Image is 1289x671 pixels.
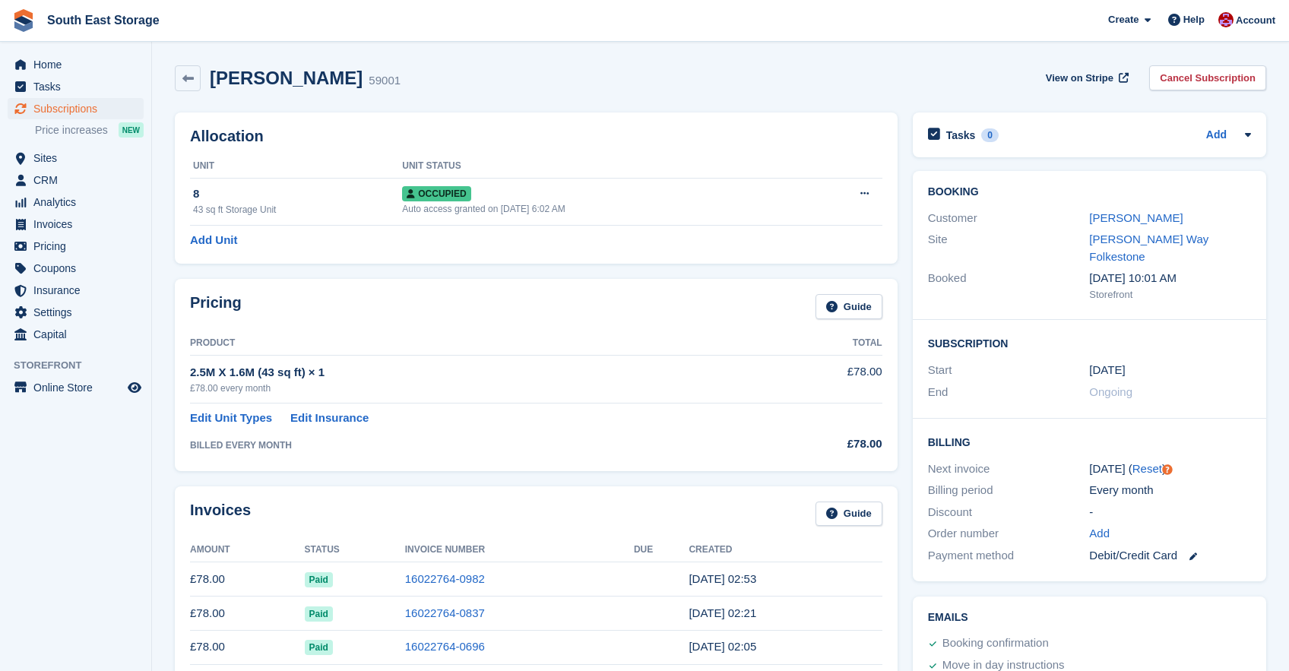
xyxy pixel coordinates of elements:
div: Auto access granted on [DATE] 6:02 AM [402,202,803,216]
div: 59001 [369,72,401,90]
a: menu [8,54,144,75]
div: [DATE] ( ) [1089,461,1251,478]
td: £78.00 [769,355,882,403]
div: Discount [928,504,1090,521]
th: Unit [190,154,402,179]
a: Add [1089,525,1110,543]
div: £78.00 every month [190,381,769,395]
div: Booking confirmation [942,635,1049,653]
span: CRM [33,169,125,191]
td: £78.00 [190,630,305,664]
a: menu [8,236,144,257]
span: Occupied [402,186,470,201]
a: menu [8,169,144,191]
span: View on Stripe [1046,71,1113,86]
span: Sites [33,147,125,169]
a: menu [8,280,144,301]
h2: Billing [928,434,1251,449]
a: menu [8,214,144,235]
span: Price increases [35,123,108,138]
a: Add [1206,127,1227,144]
h2: Allocation [190,128,882,145]
span: Home [33,54,125,75]
div: Next invoice [928,461,1090,478]
th: Due [634,538,689,562]
a: menu [8,302,144,323]
span: Help [1183,12,1205,27]
th: Unit Status [402,154,803,179]
img: Roger Norris [1218,12,1234,27]
th: Status [305,538,405,562]
time: 2024-11-01 01:00:00 UTC [1089,362,1125,379]
span: Analytics [33,191,125,213]
a: Cancel Subscription [1149,65,1266,90]
a: [PERSON_NAME] [1089,211,1183,224]
th: Created [689,538,882,562]
div: Payment method [928,547,1090,565]
div: Debit/Credit Card [1089,547,1251,565]
span: Tasks [33,76,125,97]
h2: Booking [928,186,1251,198]
a: 16022764-0982 [405,572,485,585]
h2: Subscription [928,335,1251,350]
a: menu [8,258,144,279]
div: Booked [928,270,1090,302]
a: Price increases NEW [35,122,144,138]
div: Site [928,231,1090,265]
span: Paid [305,640,333,655]
a: menu [8,324,144,345]
a: View on Stripe [1040,65,1132,90]
span: Insurance [33,280,125,301]
div: - [1089,504,1251,521]
span: Storefront [14,358,151,373]
th: Product [190,331,769,356]
a: Guide [816,502,882,527]
div: NEW [119,122,144,138]
a: Guide [816,294,882,319]
a: menu [8,147,144,169]
td: £78.00 [190,562,305,597]
div: End [928,384,1090,401]
h2: Invoices [190,502,251,527]
h2: Pricing [190,294,242,319]
a: Preview store [125,378,144,397]
div: Start [928,362,1090,379]
img: stora-icon-8386f47178a22dfd0bd8f6a31ec36ba5ce8667c1dd55bd0f319d3a0aa187defe.svg [12,9,35,32]
td: £78.00 [190,597,305,631]
div: Tooltip anchor [1161,463,1174,476]
span: Pricing [33,236,125,257]
h2: [PERSON_NAME] [210,68,363,88]
a: Edit Unit Types [190,410,272,427]
a: [PERSON_NAME] Way Folkestone [1089,233,1208,263]
div: Every month [1089,482,1251,499]
span: Ongoing [1089,385,1132,398]
div: Order number [928,525,1090,543]
span: Coupons [33,258,125,279]
a: 16022764-0696 [405,640,485,653]
th: Amount [190,538,305,562]
th: Total [769,331,882,356]
h2: Tasks [946,128,976,142]
time: 2025-06-01 01:05:45 UTC [689,640,756,653]
div: Customer [928,210,1090,227]
a: Edit Insurance [290,410,369,427]
a: South East Storage [41,8,166,33]
div: Storefront [1089,287,1251,302]
span: Online Store [33,377,125,398]
time: 2025-07-01 01:21:55 UTC [689,606,756,619]
span: Paid [305,572,333,587]
a: menu [8,76,144,97]
span: Capital [33,324,125,345]
div: £78.00 [769,435,882,453]
div: 2.5M X 1.6M (43 sq ft) × 1 [190,364,769,381]
span: Paid [305,606,333,622]
div: 0 [981,128,999,142]
span: Account [1236,13,1275,28]
h2: Emails [928,612,1251,624]
span: Subscriptions [33,98,125,119]
span: Invoices [33,214,125,235]
div: 8 [193,185,402,203]
span: Settings [33,302,125,323]
div: BILLED EVERY MONTH [190,438,769,452]
th: Invoice Number [405,538,634,562]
